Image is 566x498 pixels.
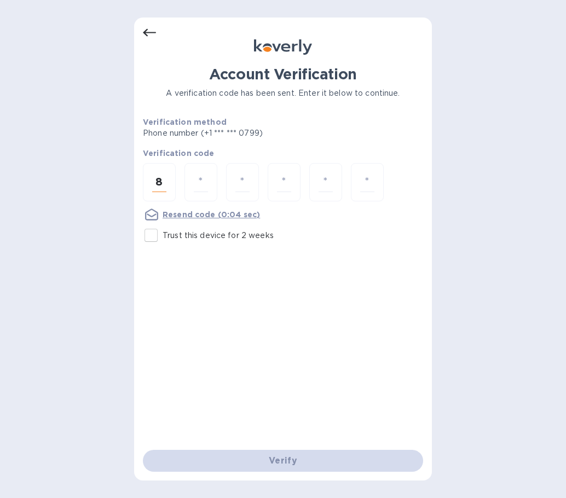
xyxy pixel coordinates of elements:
u: Resend code (0:04 sec) [163,210,260,219]
p: Phone number (+1 *** *** 0799) [143,128,346,139]
p: A verification code has been sent. Enter it below to continue. [143,88,423,99]
h1: Account Verification [143,66,423,83]
p: Verification code [143,148,423,159]
p: Trust this device for 2 weeks [163,230,274,241]
b: Verification method [143,118,227,126]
